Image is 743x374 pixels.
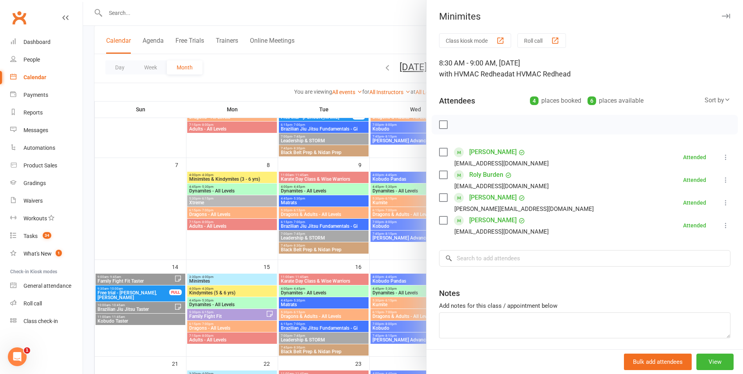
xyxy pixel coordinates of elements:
span: 1 [24,347,30,354]
div: Calendar [24,74,46,80]
div: Reports [24,109,43,116]
a: General attendance kiosk mode [10,277,83,295]
div: Payments [24,92,48,98]
div: What's New [24,251,52,257]
div: Notes [439,288,460,299]
div: Sort by [705,95,730,105]
div: Add notes for this class / appointment below [439,301,730,310]
a: People [10,51,83,69]
div: places booked [530,95,581,106]
div: Tasks [24,233,38,239]
div: Attendees [439,95,475,106]
div: Minimites [427,11,743,22]
div: Attended [683,223,706,228]
button: Roll call [517,33,566,48]
button: Class kiosk mode [439,33,511,48]
div: Attended [683,200,706,205]
div: [EMAIL_ADDRESS][DOMAIN_NAME] [454,158,549,169]
a: Messages [10,122,83,139]
span: 34 [43,232,51,239]
a: Clubworx [9,8,29,27]
div: General attendance [24,283,71,289]
div: Roll call [24,300,42,307]
a: Roll call [10,295,83,312]
div: Automations [24,145,55,151]
div: Dashboard [24,39,51,45]
div: [EMAIL_ADDRESS][DOMAIN_NAME] [454,227,549,237]
a: Reports [10,104,83,122]
a: Automations [10,139,83,157]
iframe: Intercom live chat [8,347,27,366]
span: at HVMAC Redhead [508,70,571,78]
div: Messages [24,127,48,133]
div: Gradings [24,180,46,186]
div: 4 [530,96,539,105]
a: Workouts [10,210,83,227]
a: Tasks 34 [10,227,83,245]
div: [PERSON_NAME][EMAIL_ADDRESS][DOMAIN_NAME] [454,204,594,214]
a: Calendar [10,69,83,86]
a: [PERSON_NAME] [469,191,517,204]
a: Dashboard [10,33,83,51]
a: Payments [10,86,83,104]
div: 8:30 AM - 9:00 AM, [DATE] [439,58,730,80]
div: [EMAIL_ADDRESS][DOMAIN_NAME] [454,181,549,191]
div: Waivers [24,198,43,204]
a: Roly Burden [469,169,503,181]
div: Workouts [24,215,47,221]
div: People [24,56,40,63]
a: What's New1 [10,245,83,263]
a: [PERSON_NAME] [469,214,517,227]
a: Gradings [10,174,83,192]
div: Attended [683,154,706,160]
a: Class kiosk mode [10,312,83,330]
a: [PERSON_NAME] [469,146,517,158]
div: Product Sales [24,162,57,169]
input: Search to add attendees [439,250,730,267]
button: Bulk add attendees [624,354,692,370]
a: Waivers [10,192,83,210]
div: Class check-in [24,318,58,324]
div: Attended [683,177,706,183]
a: Product Sales [10,157,83,174]
span: 1 [56,250,62,256]
button: View [696,354,734,370]
span: with HVMAC Redhead [439,70,508,78]
div: places available [588,95,644,106]
div: 6 [588,96,596,105]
